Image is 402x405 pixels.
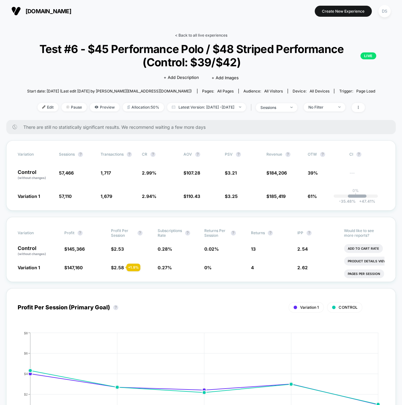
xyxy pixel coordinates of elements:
[111,265,124,270] span: $
[61,103,87,111] span: Pause
[158,228,182,238] span: Subscriptions Rate
[78,152,83,157] button: ?
[249,103,256,112] span: |
[164,74,199,81] span: + Add Description
[67,265,83,270] span: 147,160
[309,89,329,93] span: all devices
[264,89,283,93] span: All Visitors
[127,152,132,157] button: ?
[344,257,402,265] li: Product Details Views Rate
[308,170,318,176] span: 39%
[285,152,290,157] button: ?
[78,230,83,235] button: ?
[150,152,155,157] button: ?
[290,107,293,108] img: end
[101,170,111,176] span: 1,717
[66,105,69,109] img: end
[269,170,287,176] span: 184,206
[158,246,172,252] span: 0.28 %
[260,105,286,110] div: sessions
[228,194,238,199] span: 3.25
[101,194,112,199] span: 1,679
[18,176,46,180] span: (without changes)
[27,89,192,93] span: Start date: [DATE] (Last edit [DATE] by [PERSON_NAME][EMAIL_ADDRESS][DOMAIN_NAME])
[18,194,40,199] span: Variation 1
[297,230,303,235] span: IPP
[127,105,130,109] img: rebalance
[111,246,124,252] span: $
[225,152,233,157] span: PSV
[172,105,175,109] img: calendar
[306,230,312,235] button: ?
[349,152,384,157] span: CI
[344,269,384,278] li: Pages Per Session
[23,124,383,130] span: There are still no statistically significant results. We recommend waiting a few more days
[204,265,212,270] span: 0 %
[320,152,325,157] button: ?
[355,193,356,198] p: |
[184,194,200,199] span: $
[204,228,228,238] span: Returns Per Session
[11,6,21,16] img: Visually logo
[185,230,190,235] button: ?
[217,89,234,93] span: all pages
[297,246,307,252] span: 2.54
[339,89,375,93] div: Trigger:
[356,152,361,157] button: ?
[352,188,359,193] p: 0%
[137,230,143,235] button: ?
[228,170,237,176] span: 3.21
[269,194,286,199] span: 185,419
[338,106,341,108] img: end
[231,230,236,235] button: ?
[356,199,375,204] span: 47.41 %
[126,264,140,271] div: + 1.9 %
[268,230,273,235] button: ?
[113,305,118,310] button: ?
[24,351,28,355] tspan: $6
[315,6,372,17] button: Create New Experience
[114,265,124,270] span: 2.58
[38,103,58,111] span: Edit
[9,6,73,16] button: [DOMAIN_NAME]
[300,305,319,310] span: Variation 1
[376,5,393,18] button: DS
[18,246,58,256] p: Control
[225,170,237,176] span: $
[225,194,238,199] span: $
[184,170,200,176] span: $
[186,170,200,176] span: 107.28
[243,89,283,93] div: Audience:
[266,152,282,157] span: Revenue
[158,265,172,270] span: 0.27 %
[101,152,124,157] span: Transactions
[239,106,241,108] img: end
[111,228,134,238] span: Profit Per Session
[297,265,307,270] span: 2.62
[67,246,85,252] span: 145,366
[339,305,357,310] span: CONTROL
[18,252,46,256] span: (without changes)
[64,265,83,270] span: $
[308,105,334,110] div: No Filter
[167,103,246,111] span: Latest Version: [DATE] - [DATE]
[349,171,384,180] span: ---
[90,103,119,111] span: Preview
[288,89,334,93] span: Device:
[24,372,28,375] tspan: $4
[266,170,287,176] span: $
[59,170,74,176] span: 57,466
[339,199,356,204] span: -35.48 %
[59,194,72,199] span: 57,110
[64,246,85,252] span: $
[378,5,391,17] div: DS
[344,244,383,253] li: Add To Cart Rate
[142,152,147,157] span: CR
[308,194,317,199] span: 61%
[195,152,200,157] button: ?
[360,52,376,59] p: LIVE
[123,103,164,111] span: Allocation: 50%
[142,170,156,176] span: 2.99 %
[356,89,375,93] span: Page Load
[204,246,219,252] span: 0.02 %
